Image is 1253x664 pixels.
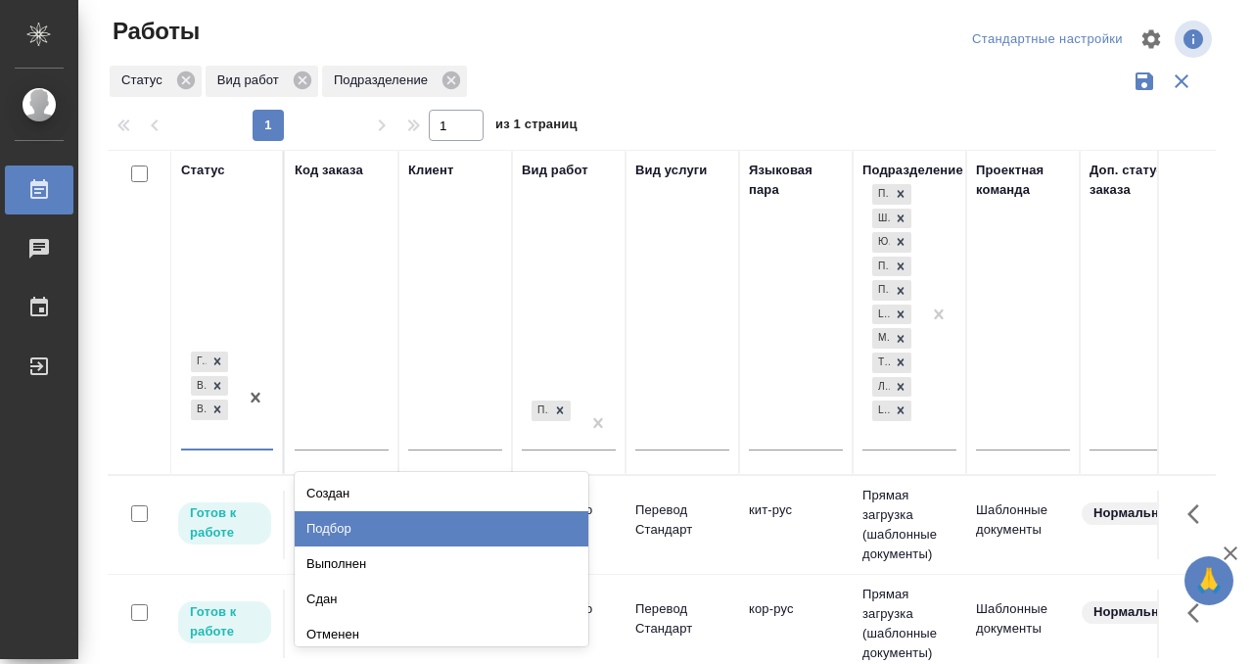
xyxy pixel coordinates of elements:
div: Прямая загрузка (шаблонные документы), Шаблонные документы, Юридический, Проектный офис, Проектна... [870,278,913,303]
div: Прямая загрузка (шаблонные документы), Шаблонные документы, Юридический, Проектный офис, Проектна... [870,182,913,207]
div: Приёмка по качеству [532,401,549,421]
div: Статус [110,66,202,97]
p: Нормальный [1093,503,1178,523]
button: Здесь прячутся важные кнопки [1176,491,1223,538]
div: Прямая загрузка (шаблонные документы), Шаблонные документы, Юридический, Проектный офис, Проектна... [870,351,913,375]
div: Прямая загрузка (шаблонные документы), Шаблонные документы, Юридический, Проектный офис, Проектна... [870,375,913,400]
div: Медицинский [872,328,890,349]
button: Сбросить фильтры [1163,63,1200,100]
div: Создан [295,476,588,511]
div: Прямая загрузка (шаблонные документы) [872,184,890,205]
div: split button [967,24,1128,55]
div: В ожидании [191,400,207,420]
span: Посмотреть информацию [1175,21,1216,58]
div: Проектный офис [872,257,890,277]
td: Прямая загрузка (шаблонные документы) [853,476,966,574]
div: Шаблонные документы [872,209,890,229]
div: Исполнитель может приступить к работе [176,599,273,645]
span: 🙏 [1192,560,1226,601]
div: Локализация [872,377,890,398]
div: Прямая загрузка (шаблонные документы), Шаблонные документы, Юридический, Проектный офис, Проектна... [870,207,913,231]
div: Подразделение [322,66,467,97]
span: из 1 страниц [495,113,578,141]
p: Перевод Стандарт [635,500,729,540]
div: Вид услуги [635,161,708,180]
div: Готов к работе, В работе, В ожидании [189,350,230,374]
div: Юридический [872,232,890,253]
div: Сдан [295,582,588,617]
div: Приёмка по качеству [530,399,573,423]
p: Нормальный [1093,602,1178,622]
div: Код заказа [295,161,363,180]
div: Проектная группа [872,280,890,301]
div: Исполнитель может приступить к работе [176,500,273,546]
td: кор-рус [739,590,853,658]
p: Готов к работе [190,602,259,641]
p: Готов к работе [190,503,259,543]
div: Языковая пара [749,161,843,200]
button: 🙏 [1184,556,1233,605]
div: Проектная команда [976,161,1070,200]
div: Доп. статус заказа [1090,161,1192,200]
td: Шаблонные документы [966,491,1080,559]
div: Отменен [295,617,588,652]
p: Подразделение [334,71,435,90]
div: LegalQA [872,305,890,325]
div: Прямая загрузка (шаблонные документы), Шаблонные документы, Юридический, Проектный офис, Проектна... [870,399,913,423]
div: Статус [181,161,225,180]
p: Статус [121,71,169,90]
div: Прямая загрузка (шаблонные документы), Шаблонные документы, Юридический, Проектный офис, Проектна... [870,255,913,279]
span: Настроить таблицу [1128,16,1175,63]
button: Здесь прячутся важные кнопки [1176,590,1223,637]
div: Готов к работе [191,352,207,372]
div: Готов к работе, В работе, В ожидании [189,398,230,422]
div: Готов к работе, В работе, В ожидании [189,374,230,399]
p: Вид работ [217,71,286,90]
td: Шаблонные документы [966,590,1080,658]
div: В работе [191,376,207,397]
td: кит-рус [739,491,853,559]
div: Вид работ [522,161,588,180]
div: Подбор [295,511,588,546]
div: Клиент [408,161,453,180]
div: Технический [872,353,890,373]
button: Сохранить фильтры [1126,63,1163,100]
div: Прямая загрузка (шаблонные документы), Шаблонные документы, Юридический, Проектный офис, Проектна... [870,230,913,255]
div: Прямая загрузка (шаблонные документы), Шаблонные документы, Юридический, Проектный офис, Проектна... [870,303,913,327]
div: Выполнен [295,546,588,582]
div: Прямая загрузка (шаблонные документы), Шаблонные документы, Юридический, Проектный офис, Проектна... [870,326,913,351]
div: LocQA [872,401,890,421]
div: Подразделение [862,161,963,180]
div: Вид работ [206,66,318,97]
p: Перевод Стандарт [635,599,729,639]
span: Работы [108,16,200,47]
